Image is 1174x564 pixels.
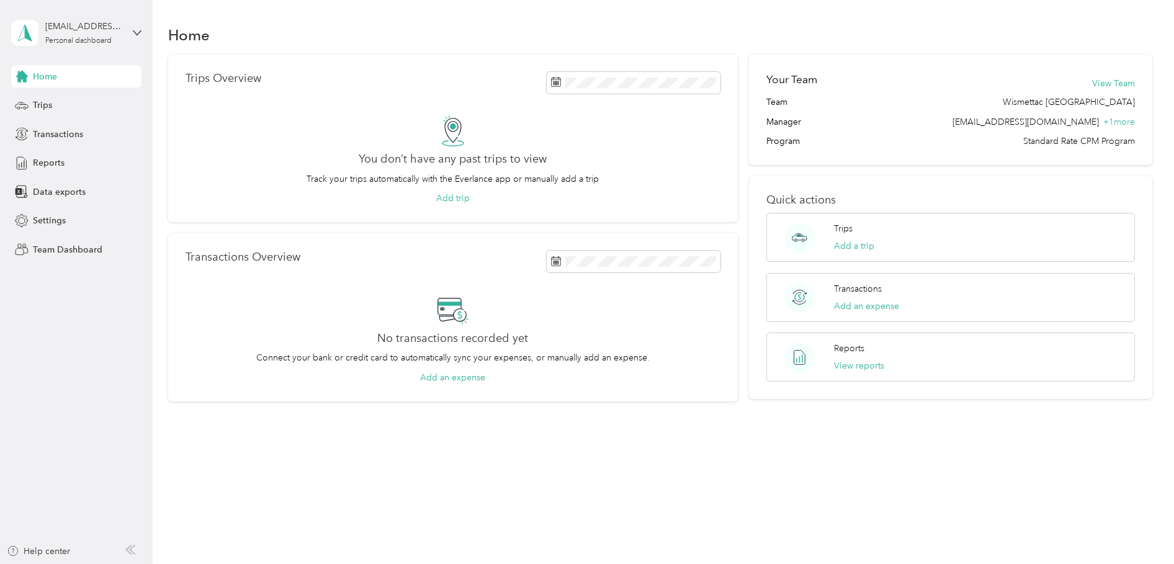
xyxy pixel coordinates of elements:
[359,153,547,166] h2: You don’t have any past trips to view
[766,72,817,87] h2: Your Team
[766,135,800,148] span: Program
[834,222,853,235] p: Trips
[33,243,102,256] span: Team Dashboard
[45,20,123,33] div: [EMAIL_ADDRESS][DOMAIN_NAME]
[33,156,65,169] span: Reports
[1092,77,1135,90] button: View Team
[33,99,52,112] span: Trips
[420,371,485,384] button: Add an expense
[1003,96,1135,109] span: Wismettac [GEOGRAPHIC_DATA]
[168,29,210,42] h1: Home
[33,186,86,199] span: Data exports
[952,117,1099,127] span: [EMAIL_ADDRESS][DOMAIN_NAME]
[33,128,83,141] span: Transactions
[377,332,528,345] h2: No transactions recorded yet
[1023,135,1135,148] span: Standard Rate CPM Program
[7,545,70,558] button: Help center
[766,115,801,128] span: Manager
[1105,495,1174,564] iframe: Everlance-gr Chat Button Frame
[186,251,300,264] p: Transactions Overview
[834,342,864,355] p: Reports
[834,282,882,295] p: Transactions
[834,359,884,372] button: View reports
[834,239,874,253] button: Add a trip
[33,70,57,83] span: Home
[436,192,470,205] button: Add trip
[766,194,1136,207] p: Quick actions
[45,37,112,45] div: Personal dashboard
[834,300,899,313] button: Add an expense
[1103,117,1135,127] span: + 1 more
[33,214,66,227] span: Settings
[766,96,787,109] span: Team
[186,72,261,85] p: Trips Overview
[256,351,650,364] p: Connect your bank or credit card to automatically sync your expenses, or manually add an expense.
[307,172,599,186] p: Track your trips automatically with the Everlance app or manually add a trip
